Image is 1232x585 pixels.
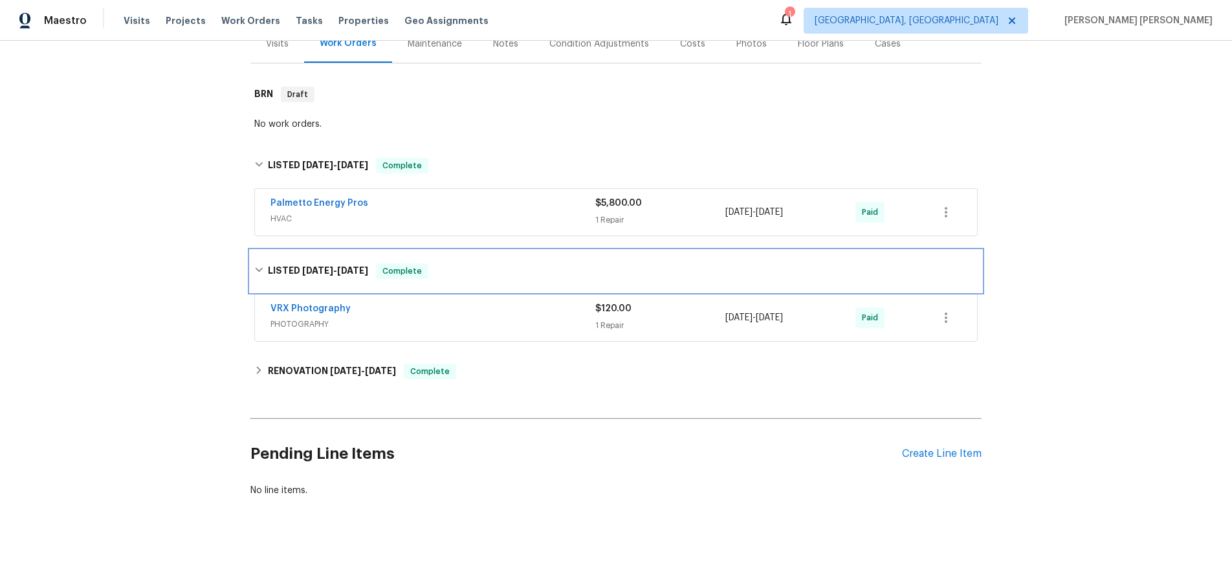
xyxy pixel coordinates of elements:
span: HVAC [270,212,595,225]
span: Geo Assignments [404,14,489,27]
span: Visits [124,14,150,27]
div: Maintenance [408,38,462,50]
div: RENOVATION [DATE]-[DATE]Complete [250,356,982,387]
div: LISTED [DATE]-[DATE]Complete [250,145,982,186]
a: VRX Photography [270,304,351,313]
span: Draft [282,88,313,101]
div: Costs [680,38,705,50]
div: Condition Adjustments [549,38,649,50]
span: Projects [166,14,206,27]
span: - [302,266,368,275]
span: Properties [338,14,389,27]
span: Work Orders [221,14,280,27]
div: BRN Draft [250,74,982,115]
span: $5,800.00 [595,199,642,208]
span: $120.00 [595,304,632,313]
a: Palmetto Energy Pros [270,199,368,208]
div: 1 Repair [595,214,725,226]
div: No line items. [250,484,982,497]
span: [DATE] [337,160,368,170]
span: [DATE] [337,266,368,275]
h6: LISTED [268,263,368,279]
div: Notes [493,38,518,50]
span: Tasks [296,16,323,25]
div: Photos [736,38,767,50]
span: [DATE] [756,313,783,322]
div: 1 [785,8,794,21]
span: - [725,206,783,219]
h6: LISTED [268,158,368,173]
span: Complete [377,265,427,278]
span: [DATE] [302,160,333,170]
span: - [302,160,368,170]
h2: Pending Line Items [250,424,902,484]
span: [DATE] [330,366,361,375]
span: [DATE] [725,313,753,322]
div: LISTED [DATE]-[DATE]Complete [250,250,982,292]
div: Cases [875,38,901,50]
span: Complete [405,365,455,378]
span: [DATE] [302,266,333,275]
span: [GEOGRAPHIC_DATA], [GEOGRAPHIC_DATA] [815,14,998,27]
span: Paid [862,311,883,324]
div: Create Line Item [902,448,982,460]
span: Complete [377,159,427,172]
h6: BRN [254,87,273,102]
span: [DATE] [756,208,783,217]
span: PHOTOGRAPHY [270,318,595,331]
span: [DATE] [725,208,753,217]
div: No work orders. [254,118,978,131]
span: [DATE] [365,366,396,375]
span: Maestro [44,14,87,27]
div: Visits [266,38,289,50]
span: Paid [862,206,883,219]
span: [PERSON_NAME] [PERSON_NAME] [1059,14,1213,27]
span: - [725,311,783,324]
h6: RENOVATION [268,364,396,379]
div: Floor Plans [798,38,844,50]
div: 1 Repair [595,319,725,332]
div: Work Orders [320,37,377,50]
span: - [330,366,396,375]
